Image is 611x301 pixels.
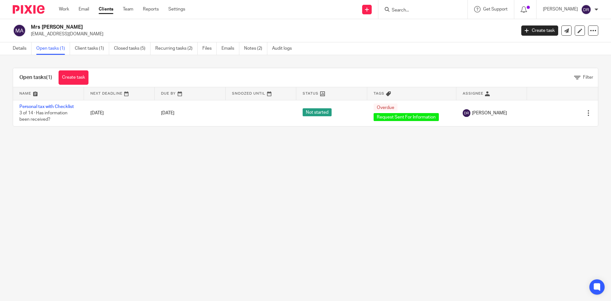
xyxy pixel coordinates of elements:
p: [EMAIL_ADDRESS][DOMAIN_NAME] [31,31,512,37]
a: Team [123,6,133,12]
img: svg%3E [581,4,591,15]
a: Details [13,42,32,55]
span: Status [303,92,319,95]
a: Create task [59,70,88,85]
a: Settings [168,6,185,12]
span: Snoozed Until [232,92,265,95]
a: Files [202,42,217,55]
a: Clients [99,6,113,12]
input: Search [391,8,448,13]
span: 3 of 14 · Has information been received? [19,111,67,122]
span: Filter [583,75,593,80]
span: [PERSON_NAME] [472,110,507,116]
a: Closed tasks (5) [114,42,151,55]
a: Emails [221,42,239,55]
span: Overdue [374,104,397,111]
a: Notes (2) [244,42,267,55]
img: svg%3E [463,109,470,117]
a: Personal tax with Checklist [19,104,74,109]
span: (1) [46,75,52,80]
a: Create task [521,25,558,36]
a: Work [59,6,69,12]
span: Tags [374,92,384,95]
a: Open tasks (1) [36,42,70,55]
a: Recurring tasks (2) [155,42,198,55]
a: Reports [143,6,159,12]
td: [DATE] [84,100,155,126]
a: Client tasks (1) [75,42,109,55]
h2: Mrs [PERSON_NAME] [31,24,416,31]
span: Get Support [483,7,508,11]
p: [PERSON_NAME] [543,6,578,12]
span: Request Sent For Information [374,113,439,121]
a: Audit logs [272,42,297,55]
img: Pixie [13,5,45,14]
span: Not started [303,108,332,116]
h1: Open tasks [19,74,52,81]
span: [DATE] [161,111,174,115]
a: Email [79,6,89,12]
img: svg%3E [13,24,26,37]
